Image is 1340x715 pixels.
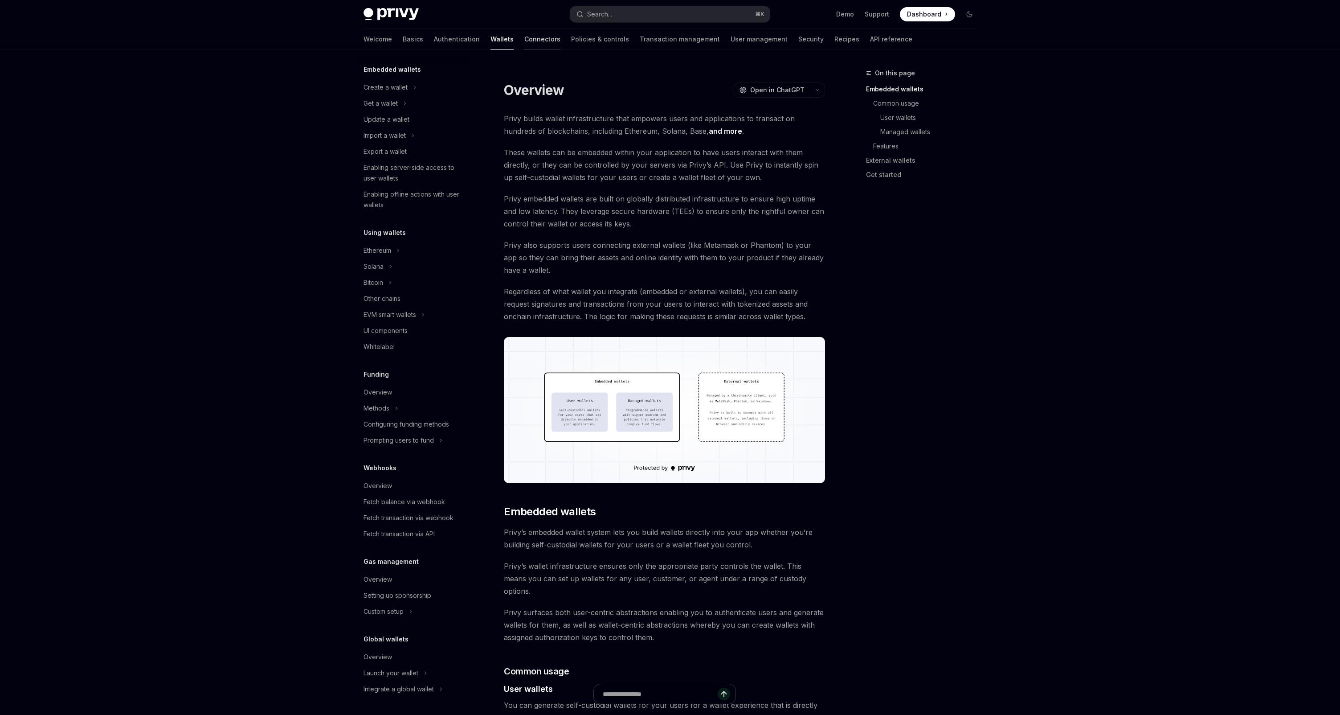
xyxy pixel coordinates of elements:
[571,29,629,50] a: Policies & controls
[364,162,465,184] div: Enabling server-side access to user wallets
[356,681,470,697] button: Integrate a global wallet
[356,95,470,111] button: Get a wallet
[504,665,569,678] span: Common usage
[798,29,824,50] a: Security
[356,242,470,259] button: Ethereum
[356,79,470,95] button: Create a wallet
[356,291,470,307] a: Other chains
[364,8,419,21] img: dark logo
[718,688,730,700] button: Send message
[907,10,941,19] span: Dashboard
[587,9,612,20] div: Search...
[866,125,984,139] a: Managed wallets
[866,139,984,153] a: Features
[356,384,470,400] a: Overview
[364,82,408,93] div: Create a wallet
[364,369,389,380] h5: Funding
[866,96,984,111] a: Common usage
[364,277,383,288] div: Bitcoin
[364,98,398,109] div: Get a wallet
[364,293,400,304] div: Other chains
[866,168,984,182] a: Get started
[504,560,825,597] span: Privy’s wallet infrastructure ensures only the appropriate party controls the wallet. This means ...
[504,606,825,644] span: Privy surfaces both user-centric abstractions enabling you to authenticate users and generate wal...
[603,684,718,704] input: Ask a question...
[364,64,421,75] h5: Embedded wallets
[834,29,859,50] a: Recipes
[504,239,825,276] span: Privy also supports users connecting external wallets (like Metamask or Phantom) to your app so t...
[356,416,470,432] a: Configuring funding methods
[962,7,976,21] button: Toggle dark mode
[403,29,423,50] a: Basics
[364,387,392,398] div: Overview
[364,529,435,539] div: Fetch transaction via API
[836,10,854,19] a: Demo
[755,11,764,18] span: ⌘ K
[364,227,406,238] h5: Using wallets
[364,130,406,141] div: Import a wallet
[364,574,392,585] div: Overview
[356,432,470,448] button: Prompting users to fund
[434,29,480,50] a: Authentication
[504,526,825,551] span: Privy’s embedded wallet system lets you build wallets directly into your app whether you’re build...
[356,259,470,275] button: Solana
[364,403,389,414] div: Methods
[356,275,470,291] button: Bitcoin
[364,497,445,507] div: Fetch balance via webhook
[750,86,805,95] span: Open in ChatGPT
[364,481,392,491] div: Overview
[490,29,514,50] a: Wallets
[356,323,470,339] a: UI components
[504,82,564,98] h1: Overview
[870,29,912,50] a: API reference
[734,82,810,98] button: Open in ChatGPT
[504,193,825,230] span: Privy embedded wallets are built on globally distributed infrastructure to ensure high uptime and...
[504,337,825,483] img: images/walletoverview.png
[900,7,955,21] a: Dashboard
[364,590,431,601] div: Setting up sponsorship
[364,114,409,125] div: Update a wallet
[364,189,465,210] div: Enabling offline actions with user wallets
[364,29,392,50] a: Welcome
[364,419,449,430] div: Configuring funding methods
[364,261,384,272] div: Solana
[504,112,825,137] span: Privy builds wallet infrastructure that empowers users and applications to transact on hundreds o...
[364,435,434,446] div: Prompting users to fund
[364,341,395,352] div: Whitelabel
[356,649,470,665] a: Overview
[709,127,742,136] a: and more
[640,29,720,50] a: Transaction management
[356,494,470,510] a: Fetch balance via webhook
[364,309,416,320] div: EVM smart wallets
[364,556,419,567] h5: Gas management
[356,665,470,681] button: Launch your wallet
[356,526,470,542] a: Fetch transaction via API
[356,339,470,355] a: Whitelabel
[504,285,825,323] span: Regardless of what wallet you integrate (embedded or external wallets), you can easily request si...
[356,588,470,604] a: Setting up sponsorship
[865,10,889,19] a: Support
[866,153,984,168] a: External wallets
[570,6,770,22] button: Search...⌘K
[364,245,391,256] div: Ethereum
[356,478,470,494] a: Overview
[356,510,470,526] a: Fetch transaction via webhook
[364,513,453,523] div: Fetch transaction via webhook
[364,684,434,694] div: Integrate a global wallet
[866,111,984,125] a: User wallets
[866,82,984,96] a: Embedded wallets
[356,400,470,416] button: Methods
[364,325,408,336] div: UI components
[364,463,396,473] h5: Webhooks
[356,111,470,127] a: Update a wallet
[504,505,596,519] span: Embedded wallets
[356,571,470,588] a: Overview
[364,652,392,662] div: Overview
[356,186,470,213] a: Enabling offline actions with user wallets
[875,68,915,78] span: On this page
[524,29,560,50] a: Connectors
[731,29,788,50] a: User management
[356,307,470,323] button: EVM smart wallets
[356,144,470,160] a: Export a wallet
[504,146,825,184] span: These wallets can be embedded within your application to have users interact with them directly, ...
